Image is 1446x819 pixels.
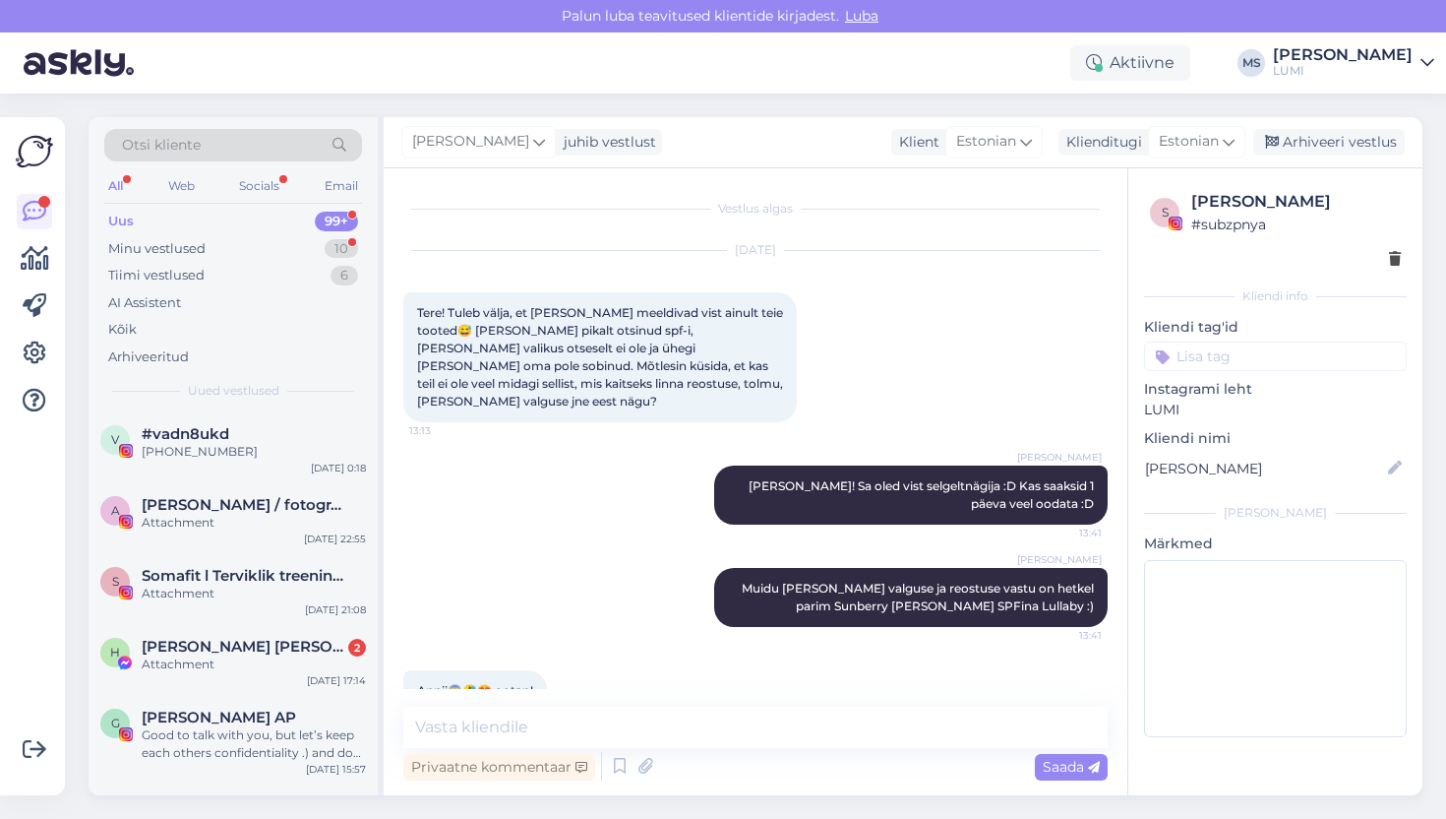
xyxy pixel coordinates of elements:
[412,131,529,153] span: [PERSON_NAME]
[111,503,120,518] span: A
[108,320,137,340] div: Kõik
[108,347,189,367] div: Arhiveeritud
[403,754,595,781] div: Privaatne kommentaar
[315,212,358,231] div: 99+
[348,639,366,657] div: 2
[111,716,120,730] span: G
[1017,450,1102,465] span: [PERSON_NAME]
[1144,400,1407,420] p: LUMI
[1237,49,1265,77] div: MS
[142,726,366,762] div: Good to talk with you, but let’s keep each others confidentiality .) and do let me know your opin...
[1017,552,1102,567] span: [PERSON_NAME]
[1028,526,1102,540] span: 13:41
[1273,47,1434,79] a: [PERSON_NAME]LUMI
[122,135,201,156] span: Otsi kliente
[417,683,533,698] span: Appii😱🤣😍 ootan!
[1028,628,1102,643] span: 13:41
[839,7,884,25] span: Luba
[1070,45,1190,81] div: Aktiivne
[1159,131,1219,153] span: Estonian
[142,425,229,443] span: #vadn8ukd
[1144,342,1407,371] input: Lisa tag
[891,132,939,153] div: Klient
[403,200,1108,218] div: Vestlus algas
[403,241,1108,259] div: [DATE]
[1145,458,1384,479] input: Lisa nimi
[1162,205,1169,220] span: s
[188,382,279,400] span: Uued vestlused
[307,673,366,688] div: [DATE] 17:14
[164,173,199,199] div: Web
[1058,132,1142,153] div: Klienditugi
[1144,534,1407,554] p: Märkmed
[742,581,1097,613] span: Muidu [PERSON_NAME] valguse ja reostuse vastu on hetkel parim Sunberry [PERSON_NAME] SPFina Lulla...
[112,574,119,589] span: S
[108,266,205,285] div: Tiimi vestlused
[111,432,119,447] span: v
[1273,47,1413,63] div: [PERSON_NAME]
[331,266,358,285] div: 6
[108,212,134,231] div: Uus
[1144,428,1407,449] p: Kliendi nimi
[321,173,362,199] div: Email
[142,567,346,585] span: Somafit l Terviklik treeningplatvorm naistele
[306,762,366,777] div: [DATE] 15:57
[409,423,483,438] span: 13:13
[104,173,127,199] div: All
[311,461,366,475] div: [DATE] 0:18
[110,645,120,660] span: H
[108,239,206,259] div: Minu vestlused
[142,496,346,514] span: Anastasia / fotograaf
[142,514,366,532] div: Attachment
[108,293,181,313] div: AI Assistent
[956,131,1016,153] span: Estonian
[142,656,366,673] div: Attachment
[325,239,358,259] div: 10
[305,602,366,617] div: [DATE] 21:08
[1144,287,1407,305] div: Kliendi info
[142,585,366,602] div: Attachment
[1144,379,1407,400] p: Instagrami leht
[235,173,283,199] div: Socials
[1191,190,1401,214] div: [PERSON_NAME]
[16,133,53,170] img: Askly Logo
[142,709,296,726] span: Galina AP
[142,443,366,461] div: [PHONE_NUMBER]
[304,532,366,546] div: [DATE] 22:55
[1253,129,1405,156] div: Arhiveeri vestlus
[1273,63,1413,79] div: LUMI
[142,638,346,656] span: Hannula Menning
[1043,758,1100,776] span: Saada
[556,132,656,153] div: juhib vestlust
[1191,214,1401,235] div: # subzpnya
[749,478,1097,511] span: [PERSON_NAME]! Sa oled vist selgeltnägija :D Kas saaksid 1 päeva veel oodata :D
[1144,504,1407,522] div: [PERSON_NAME]
[417,305,786,409] span: Tere! Tuleb välja, et [PERSON_NAME] meeldivad vist ainult teie tooted😅 [PERSON_NAME] pikalt otsin...
[1144,317,1407,338] p: Kliendi tag'id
